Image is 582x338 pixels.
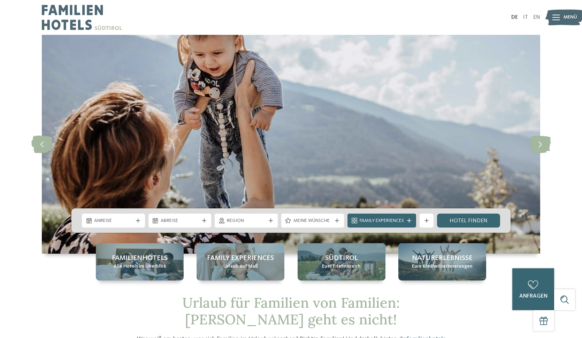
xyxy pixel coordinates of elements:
span: Menü [564,14,577,21]
a: Urlaub für Familien von Familien: ein Volltreffer Südtirol Euer Erlebnisreich [298,243,385,281]
span: Naturerlebnisse [412,253,473,263]
span: Abreise [161,217,199,224]
span: Urlaub auf Maß [223,263,258,270]
span: Urlaub für Familien von Familien: [PERSON_NAME] geht es nicht! [182,294,400,328]
span: Südtirol [325,253,358,263]
a: Urlaub für Familien von Familien: ein Volltreffer Naturerlebnisse Eure Kindheitserinnerungen [398,243,486,281]
a: Hotel finden [437,214,500,228]
img: Urlaub für Familien von Familien: ein Volltreffer [42,35,540,254]
a: anfragen [512,268,554,310]
span: Meine Wünsche [293,217,332,224]
span: Anreise [94,217,133,224]
a: IT [523,15,528,20]
a: Urlaub für Familien von Familien: ein Volltreffer Familienhotels Alle Hotels im Überblick [96,243,184,281]
span: Euer Erlebnisreich [322,263,361,270]
a: EN [533,15,540,20]
span: Region [227,217,266,224]
span: Family Experiences [207,253,274,263]
span: Alle Hotels im Überblick [114,263,166,270]
span: anfragen [519,293,547,299]
a: Urlaub für Familien von Familien: ein Volltreffer Family Experiences Urlaub auf Maß [197,243,284,281]
span: Eure Kindheitserinnerungen [412,263,473,270]
span: Family Experiences [360,217,404,224]
span: Familienhotels [112,253,168,263]
a: DE [511,15,518,20]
